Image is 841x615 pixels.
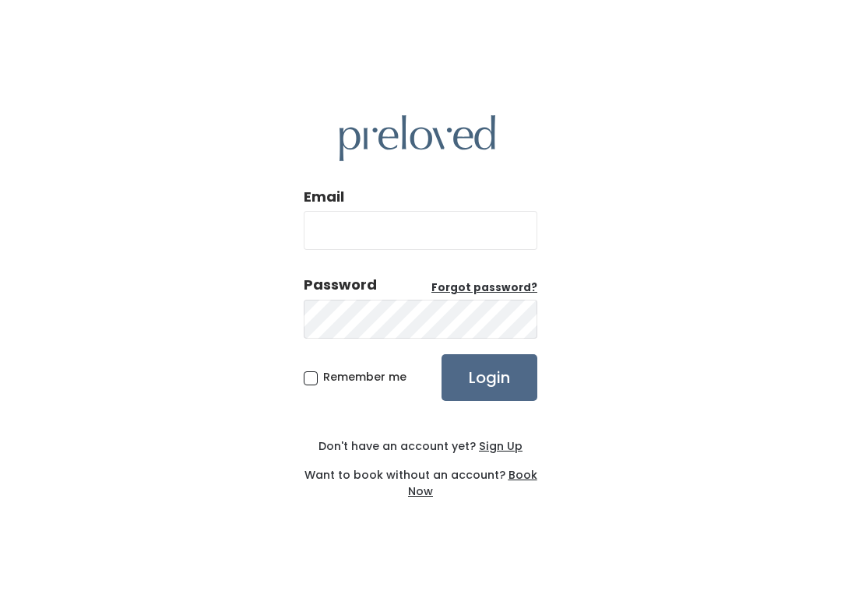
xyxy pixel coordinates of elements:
[304,438,537,455] div: Don't have an account yet?
[431,280,537,296] a: Forgot password?
[442,354,537,401] input: Login
[476,438,523,454] a: Sign Up
[340,115,495,161] img: preloved logo
[408,467,537,499] a: Book Now
[304,275,377,295] div: Password
[431,280,537,295] u: Forgot password?
[304,187,344,207] label: Email
[304,455,537,500] div: Want to book without an account?
[323,369,406,385] span: Remember me
[479,438,523,454] u: Sign Up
